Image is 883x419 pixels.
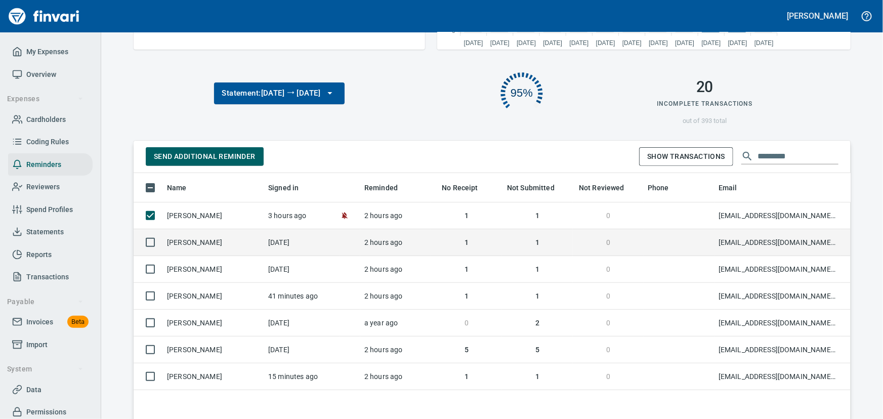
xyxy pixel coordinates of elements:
tspan: [DATE] [570,39,589,47]
td: 1 [431,229,502,256]
p: out of 393 total [620,116,790,126]
td: [DATE] [264,256,340,283]
td: 1 [431,283,502,310]
span: Statements [26,226,64,238]
span: Permissions [26,406,66,418]
td: [DATE] [264,310,340,337]
td: a year ago [360,310,431,337]
td: 2 hours ago [360,202,431,229]
span: Flags [344,182,356,194]
td: 2 hours ago [360,363,431,390]
h5: [PERSON_NAME] [787,11,848,21]
span: Coding Rules [26,136,69,148]
td: [PERSON_NAME] [163,363,264,390]
a: Reviewers [8,176,93,198]
td: [EMAIL_ADDRESS][DOMAIN_NAME][PERSON_NAME] [714,256,841,283]
td: 1 [431,202,502,229]
td: [EMAIL_ADDRESS][DOMAIN_NAME][PERSON_NAME] [714,310,841,337]
a: Reports [8,243,93,266]
span: Signed in [268,182,299,194]
div: 373 of 393 complete. [437,62,607,129]
td: 15 minutes ago [264,363,340,390]
a: Overview [8,63,93,86]
button: 20Incomplete Transactionsout of 393 total [620,62,790,129]
h2: 20 [620,78,790,96]
span: Incomplete Transactions [657,100,752,107]
td: [EMAIL_ADDRESS][DOMAIN_NAME][PERSON_NAME] [714,229,841,256]
td: 0 [573,310,644,337]
td: 2 [502,310,573,337]
img: Finvari [6,4,82,28]
span: User has disabled in-app notifications (email only) [340,212,349,219]
span: Name [167,182,200,194]
span: System [7,363,83,375]
td: 5 [502,337,573,363]
button: System [3,360,88,379]
a: Data [8,379,93,401]
td: 41 minutes ago [264,283,340,310]
a: Reminders [8,153,93,176]
span: Name [167,182,187,194]
td: 2 hours ago [360,229,431,256]
td: [EMAIL_ADDRESS][DOMAIN_NAME][PERSON_NAME] [714,337,841,363]
tspan: [DATE] [596,39,615,47]
tspan: [DATE] [464,39,483,47]
a: Spend Profiles [8,198,93,221]
tspan: [DATE] [676,39,695,47]
td: [EMAIL_ADDRESS][DOMAIN_NAME][PERSON_NAME] [714,283,841,310]
tspan: [DATE] [517,39,536,47]
td: [EMAIL_ADDRESS][DOMAIN_NAME][PERSON_NAME] [714,363,841,390]
button: Expenses [3,90,88,108]
span: Invoices [26,316,53,328]
span: Email [719,182,750,194]
span: Cardholders [26,113,66,126]
span: Phone [648,182,682,194]
span: My Expenses [26,46,68,58]
button: Payable [3,292,88,311]
span: Phone [648,182,669,194]
span: Reminders [26,158,61,171]
span: Not Submitted [507,182,555,194]
tspan: [DATE] [728,39,747,47]
td: 2 hours ago [360,283,431,310]
span: Reports [26,248,52,261]
span: Transactions [26,271,69,283]
button: Send Additional Reminder [146,147,264,166]
tspan: [DATE] [622,39,642,47]
td: [DATE] [264,337,340,363]
td: 0 [573,229,644,256]
td: 1 [502,256,573,283]
a: Transactions [8,266,93,288]
td: [PERSON_NAME] [163,283,264,310]
td: [PERSON_NAME] [163,337,264,363]
span: Reminded [364,182,398,194]
button: Statement:[DATE] ⭢ [DATE] [214,82,345,104]
td: 0 [573,363,644,390]
a: Import [8,333,93,356]
a: InvoicesBeta [8,311,93,333]
span: Statement: [DATE] ⭢ [DATE] [222,87,333,100]
td: [PERSON_NAME] [163,229,264,256]
td: [PERSON_NAME] [163,256,264,283]
tspan: [DATE] [490,39,510,47]
td: 2 hours ago [360,337,431,363]
span: Not Submitted [507,182,568,194]
td: 3 hours ago [264,202,340,229]
td: 1 [502,202,573,229]
td: 2 hours ago [360,256,431,283]
span: Not Reviewed [579,182,638,194]
button: Show Transactions [639,147,733,166]
td: 1 [431,363,502,390]
span: Data [26,384,41,396]
td: 1 [502,229,573,256]
td: [PERSON_NAME] [163,310,264,337]
td: [DATE] [264,229,340,256]
span: Send Additional Reminder [154,150,256,163]
span: Expenses [7,93,83,105]
span: Reminded [364,182,411,194]
td: [PERSON_NAME] [163,202,264,229]
td: 5 [431,337,502,363]
button: [PERSON_NAME] [785,8,851,24]
span: No Receipt [442,182,478,194]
